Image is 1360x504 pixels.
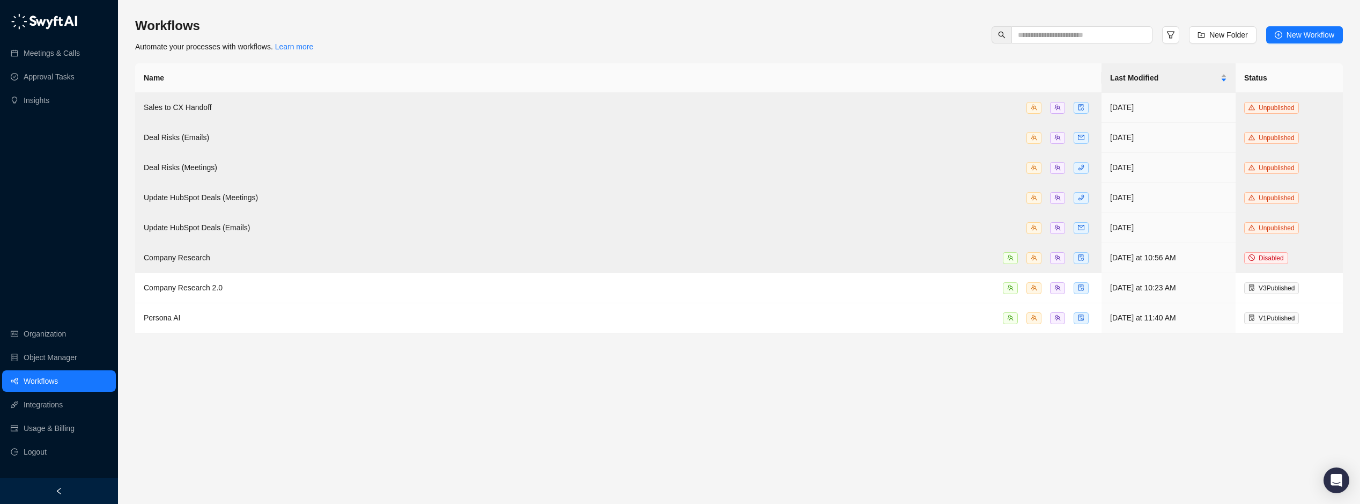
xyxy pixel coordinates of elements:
[1054,224,1061,231] span: team
[1287,29,1334,41] span: New Workflow
[1248,254,1255,261] span: stop
[1054,315,1061,321] span: team
[144,103,212,112] span: Sales to CX Handoff
[1054,194,1061,201] span: team
[1102,303,1236,333] td: [DATE] at 11:40 AM
[24,394,63,415] a: Integrations
[24,441,47,463] span: Logout
[1054,134,1061,141] span: team
[144,133,209,142] span: Deal Risks (Emails)
[1054,254,1061,261] span: team
[1198,31,1205,39] span: folder-add
[11,13,78,30] img: logo-05li4sbe.png
[1259,254,1284,262] span: Disabled
[1110,72,1218,84] span: Last Modified
[24,90,49,111] a: Insights
[1259,224,1295,232] span: Unpublished
[1102,153,1236,183] td: [DATE]
[1259,134,1295,142] span: Unpublished
[1248,164,1255,171] span: warning
[1275,31,1282,39] span: plus-circle
[1078,284,1084,291] span: file-sync
[1248,134,1255,141] span: warning
[1031,134,1037,141] span: team
[144,313,181,322] span: Persona AI
[1078,194,1084,201] span: phone
[1166,31,1175,39] span: filter
[1248,315,1255,321] span: file-done
[1266,26,1343,43] button: New Workflow
[1259,164,1295,172] span: Unpublished
[1102,123,1236,153] td: [DATE]
[1236,63,1343,93] th: Status
[144,193,258,202] span: Update HubSpot Deals (Meetings)
[1078,104,1084,111] span: file-sync
[24,323,66,345] a: Organization
[1031,104,1037,111] span: team
[1259,315,1295,322] span: V 1 Published
[24,370,58,392] a: Workflows
[1031,254,1037,261] span: team
[1078,315,1084,321] span: file-done
[275,42,314,51] a: Learn more
[144,253,210,262] span: Company Research
[1102,213,1236,243] td: [DATE]
[998,31,1006,39] span: search
[1031,164,1037,171] span: team
[1054,164,1061,171] span: team
[144,283,223,292] span: Company Research 2.0
[1078,164,1084,171] span: phone
[1078,254,1084,261] span: file-sync
[1054,104,1061,111] span: team
[24,418,75,439] a: Usage & Billing
[1078,134,1084,141] span: mail
[1007,254,1014,261] span: team
[1248,284,1255,291] span: file-done
[1078,224,1084,231] span: mail
[11,448,18,456] span: logout
[1007,284,1014,291] span: team
[1209,29,1248,41] span: New Folder
[24,347,77,368] a: Object Manager
[1031,315,1037,321] span: team
[1102,183,1236,213] td: [DATE]
[1102,273,1236,303] td: [DATE] at 10:23 AM
[1248,224,1255,231] span: warning
[1259,284,1295,292] span: V 3 Published
[135,17,313,34] h3: Workflows
[1259,194,1295,202] span: Unpublished
[55,487,63,495] span: left
[1054,284,1061,291] span: team
[144,223,250,232] span: Update HubSpot Deals (Emails)
[1189,26,1256,43] button: New Folder
[144,163,217,172] span: Deal Risks (Meetings)
[1248,194,1255,201] span: warning
[1259,104,1295,112] span: Unpublished
[1007,315,1014,321] span: team
[24,66,75,87] a: Approval Tasks
[1324,468,1349,493] div: Open Intercom Messenger
[1248,104,1255,111] span: warning
[135,63,1102,93] th: Name
[24,42,80,64] a: Meetings & Calls
[135,42,313,51] span: Automate your processes with workflows.
[1102,93,1236,123] td: [DATE]
[1031,284,1037,291] span: team
[1031,224,1037,231] span: team
[1031,194,1037,201] span: team
[1102,243,1236,273] td: [DATE] at 10:56 AM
